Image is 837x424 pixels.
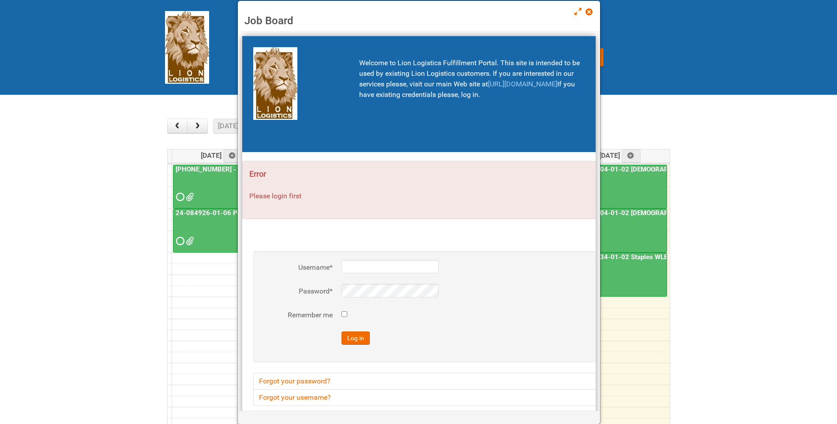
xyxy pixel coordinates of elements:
[253,373,761,390] a: Forgot your password?
[201,151,243,160] span: [DATE]
[174,209,301,217] a: 24-084926-01-06 Pack Collab Wand Tint
[571,165,667,209] a: 25-039404-01-02 [DEMOGRAPHIC_DATA] Wet Shave SQM
[488,80,557,88] a: [URL][DOMAIN_NAME]
[572,165,751,173] a: 25-039404-01-02 [DEMOGRAPHIC_DATA] Wet Shave SQM
[571,208,667,253] a: 25-039404-01-02 [DEMOGRAPHIC_DATA] Wet Shave SQM - photo slot
[571,253,667,297] a: 25-002634-01-02 Staples WLE 2025 Community - Seventh Mailing
[165,11,209,84] img: Lion Logistics
[244,14,593,27] h3: Job Board
[173,165,269,209] a: [PHONE_NUMBER] - R+F InnoCPT
[622,149,641,163] a: Add an event
[223,149,243,163] a: Add an event
[173,208,269,253] a: 24-084926-01-06 Pack Collab Wand Tint
[249,168,765,180] h4: Error
[174,165,278,173] a: [PHONE_NUMBER] - R+F InnoCPT
[186,194,192,200] span: MDN 25-032854-01-08 Left overs.xlsx MOR 25-032854-01-08.xlsm 25_032854_01_LABELS_Lion.xlsx MDN 25...
[249,191,765,201] p: Please login first
[253,79,297,87] a: Lion Logistics
[253,389,761,406] a: Forgot your username?
[262,262,333,273] label: Username
[359,58,586,100] p: Welcome to Lion Logistics Fulfillment Portal. This site is intended to be used by existing Lion L...
[342,331,370,345] button: Log in
[176,238,182,244] span: Requested
[213,119,243,134] button: [DATE]
[262,310,333,320] label: Remember me
[186,238,192,244] span: grp 1001 2..jpg group 1001 1..jpg MOR 24-084926-01-08.xlsm Labels 24-084926-01-06 Pack Collab Wan...
[165,43,209,51] a: Lion Logistics
[253,47,297,120] img: Lion Logistics
[262,286,333,297] label: Password
[599,151,641,160] span: [DATE]
[176,194,182,200] span: Requested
